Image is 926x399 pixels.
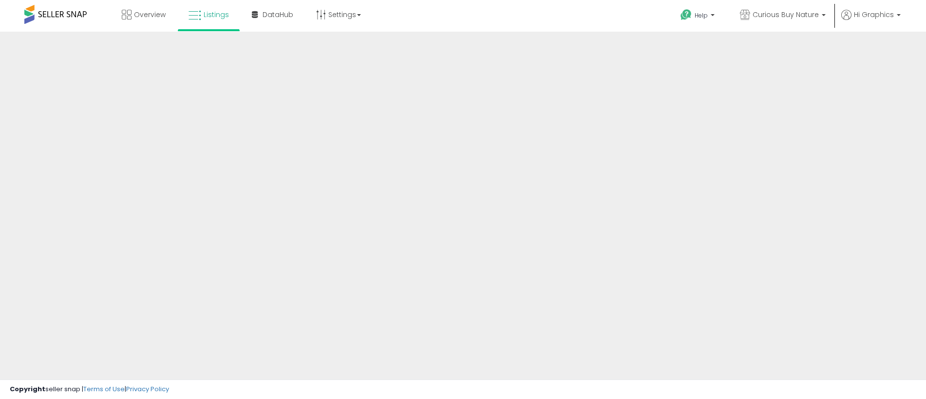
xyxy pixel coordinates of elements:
span: Help [695,11,708,19]
span: Hi Graphics [854,10,894,19]
a: Help [673,1,724,32]
a: Privacy Policy [126,384,169,394]
span: Overview [134,10,166,19]
i: Get Help [680,9,692,21]
span: Curious Buy Nature [753,10,819,19]
div: seller snap | | [10,385,169,394]
a: Hi Graphics [841,10,901,32]
a: Terms of Use [83,384,125,394]
span: Listings [204,10,229,19]
strong: Copyright [10,384,45,394]
span: DataHub [263,10,293,19]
